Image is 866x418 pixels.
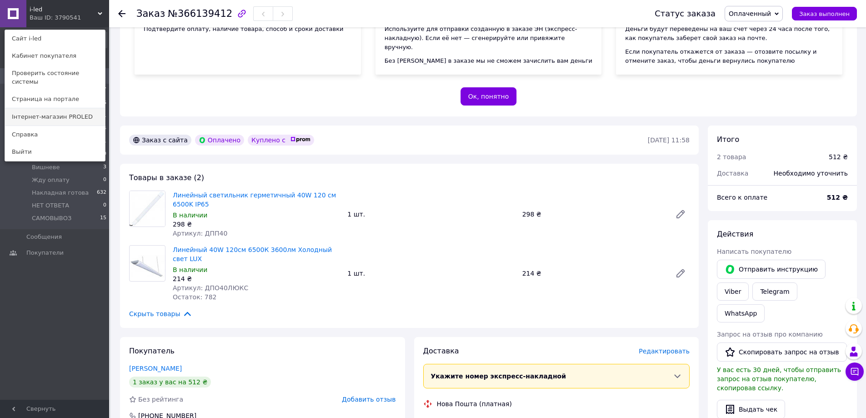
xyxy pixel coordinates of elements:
[103,201,106,210] span: 0
[173,293,217,301] span: Остаток: 782
[671,205,690,223] a: Редактировать
[173,212,207,219] span: В наличии
[717,260,826,279] button: Отправить инструкцию
[103,176,106,184] span: 0
[168,8,232,19] span: №366139412
[32,201,69,210] span: НЕТ ОТВЕТА
[32,189,89,197] span: Накладная готова
[717,248,791,255] span: Написать покупателю
[717,366,841,392] span: У вас есть 30 дней, чтобы отправить запрос на отзыв покупателю, скопировав ссылку.
[32,214,71,222] span: САМОВЫВОЗ
[136,8,165,19] span: Заказ
[752,282,797,301] a: Telegram
[846,363,864,381] button: Чат с покупателем
[435,399,514,408] div: Нова Пошта (платная)
[138,396,183,403] span: Без рейтинга
[30,5,98,14] span: i-led
[717,342,847,362] button: Скопировать запрос на отзыв
[173,191,336,208] a: Линейный светильник герметичный 40W 120 см 6500K IP65
[5,65,105,90] a: Проверить состояние системы
[717,282,749,301] a: Viber
[30,14,68,22] div: Ваш ID: 3790541
[32,163,60,171] span: Вишневе
[461,87,517,106] button: Ок, понятно
[129,377,211,388] div: 1 заказ у вас на 512 ₴
[717,230,753,238] span: Действия
[5,126,105,143] a: Справка
[173,230,227,237] span: Артикул: ДПП40
[173,220,340,229] div: 298 ₴
[385,56,593,65] div: Без [PERSON_NAME] в заказе мы не сможем зачислить вам деньги
[5,47,105,65] a: Кабинет покупателя
[130,249,165,277] img: Линейный 40W 120см 6500К 3600лм Холодный свет LUX
[5,108,105,126] a: Інтернет-магазин PROLED
[32,176,70,184] span: Жду оплату
[829,152,848,161] div: 512 ₴
[423,347,459,355] span: Доставка
[729,10,771,17] span: Оплаченный
[344,208,518,221] div: 1 шт.
[103,163,106,171] span: 3
[792,7,857,20] button: Заказ выполнен
[344,267,518,280] div: 1 шт.
[385,25,593,52] div: Используйте для отправки созданную в заказе ЭН (экспресс-накладную). Если её нет — сгенерируйте и...
[519,208,668,221] div: 298 ₴
[655,9,716,18] div: Статус заказа
[173,284,248,292] span: Артикул: ДПО40ЛЮКС
[100,214,106,222] span: 15
[827,194,848,201] b: 512 ₴
[625,47,833,65] div: Если покупатель откажется от заказа — отозвите посылку и отмените заказ, чтобы деньги вернулись п...
[768,163,853,183] div: Необходимо уточнить
[717,331,823,338] span: Запрос на отзыв про компанию
[648,136,690,144] time: [DATE] 11:58
[717,153,746,161] span: 2 товара
[129,135,191,146] div: Заказ с сайта
[26,233,62,241] span: Сообщения
[129,365,182,372] a: [PERSON_NAME]
[717,304,765,322] a: WhatsApp
[431,373,566,380] span: Укажите номер экспресс-накладной
[5,91,105,108] a: Страница на портале
[97,189,106,197] span: 632
[5,143,105,161] a: Выйти
[717,135,739,144] span: Итого
[717,194,767,201] span: Всего к оплате
[26,249,64,257] span: Покупатели
[671,264,690,282] a: Редактировать
[129,347,175,355] span: Покупатель
[290,137,310,142] img: prom
[717,170,748,177] span: Доставка
[625,25,833,43] div: Деньги будут переведены на ваш счет через 24 часа после того, как покупатель заберет свой заказ н...
[173,274,340,283] div: 214 ₴
[519,267,668,280] div: 214 ₴
[129,173,204,182] span: Товары в заказе (2)
[173,266,207,273] span: В наличии
[799,10,850,17] span: Заказ выполнен
[639,347,690,355] span: Редактировать
[129,309,192,319] span: Скрыть товары
[5,30,105,47] a: Сайт i-led
[173,246,332,262] a: Линейный 40W 120см 6500К 3600лм Холодный свет LUX
[248,135,314,146] div: Куплено с
[130,191,165,227] img: Линейный светильник герметичный 40W 120 см 6500K IP65
[342,396,395,403] span: Добавить отзыв
[195,135,244,146] div: Оплачено
[118,9,125,18] div: Вернуться назад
